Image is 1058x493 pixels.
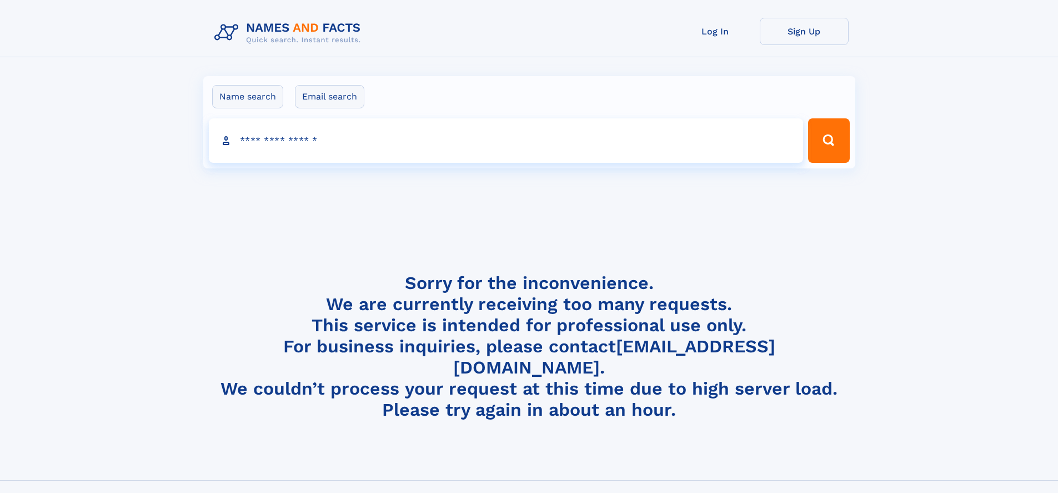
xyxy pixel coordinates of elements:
[808,118,849,163] button: Search Button
[671,18,760,45] a: Log In
[210,272,849,421] h4: Sorry for the inconvenience. We are currently receiving too many requests. This service is intend...
[760,18,849,45] a: Sign Up
[210,18,370,48] img: Logo Names and Facts
[209,118,804,163] input: search input
[295,85,364,108] label: Email search
[453,336,775,378] a: [EMAIL_ADDRESS][DOMAIN_NAME]
[212,85,283,108] label: Name search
